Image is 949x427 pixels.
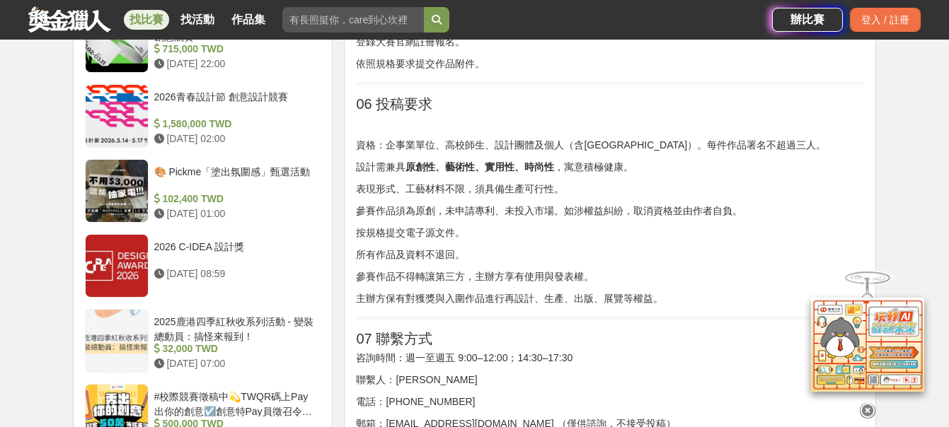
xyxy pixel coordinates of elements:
[356,35,864,49] p: 登錄大賽官網註冊報名。
[154,206,316,221] div: [DATE] 01:00
[85,84,321,148] a: 2026青春設計節 創意設計競賽 1,580,000 TWD [DATE] 02:00
[154,192,316,206] div: 102,400 TWD
[811,298,924,392] img: d2146d9a-e6f6-4337-9592-8cefde37ba6b.png
[356,269,864,284] p: 參賽作品不得轉讓第三方，主辦方享有使用與發表權。
[154,341,316,356] div: 32,000 TWD
[154,356,316,371] div: [DATE] 07:00
[154,240,316,267] div: 2026 C-IDEA 設計獎
[356,95,864,112] h2: 06 投稿要求
[154,267,316,281] div: [DATE] 08:59
[85,9,321,73] a: 瓩設計獎kW Design Award─第26屆創意競賽 715,000 TWD [DATE] 22:00
[356,182,864,197] p: 表現形式、工藝材料不限，須具備生產可行性。
[850,8,921,32] div: 登入 / 註冊
[154,117,316,131] div: 1,580,000 TWD
[356,138,864,153] p: 資格：企事業單位、高校師生、設計團體及個人（含[GEOGRAPHIC_DATA]）。每件作品署名不超過三人。
[356,204,864,218] p: 參賽作品須為原創，未申請專利、未投入市場。如涉權益糾紛，取消資格並由作者自負。
[356,351,864,365] p: 咨詢時間：週一至週五 9:00–12:00；14:30–17:30
[154,57,316,71] div: [DATE] 22:00
[356,394,864,409] p: 電話：[PHONE_NUMBER]
[356,160,864,175] p: 設計需兼具 ，寓意積極健康。
[85,309,321,373] a: 2025鹿港四季紅秋收系列活動 - 變裝總動員：搞怪來報到！ 32,000 TWD [DATE] 07:00
[124,10,169,30] a: 找比賽
[356,291,864,306] p: 主辦方保有對獲獎與入圍作品進行再設計、生產、出版、展覽等權益。
[154,42,316,57] div: 715,000 TWD
[226,10,271,30] a: 作品集
[772,8,843,32] a: 辦比賽
[356,373,864,387] p: 聯繫人：[PERSON_NAME]
[406,161,554,172] strong: 原創性、藝術性、實用性、時尚性
[154,390,316,416] div: #校際競賽徵稿中💫TWQR碼上Pay出你的創意☑️創意特Pay員徵召令🔥短影音、梗圖大賽開跑啦🤩
[356,226,864,240] p: 按規格提交電子源文件。
[175,10,220,30] a: 找活動
[154,315,316,341] div: 2025鹿港四季紅秋收系列活動 - 變裝總動員：搞怪來報到！
[356,247,864,262] p: 所有作品及資料不退回。
[154,90,316,117] div: 2026青春設計節 創意設計競賽
[85,159,321,223] a: 🎨 Pickme「塗出氛圍感」甄選活動 102,400 TWD [DATE] 01:00
[282,7,424,33] input: 有長照挺你，care到心坎裡！青春出手，拍出照顧 影音徵件活動
[356,330,864,347] h2: 07 聯繫方式
[85,234,321,298] a: 2026 C-IDEA 設計獎 [DATE] 08:59
[154,131,316,146] div: [DATE] 02:00
[154,165,316,192] div: 🎨 Pickme「塗出氛圍感」甄選活動
[356,57,864,71] p: 依照規格要求提交作品附件。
